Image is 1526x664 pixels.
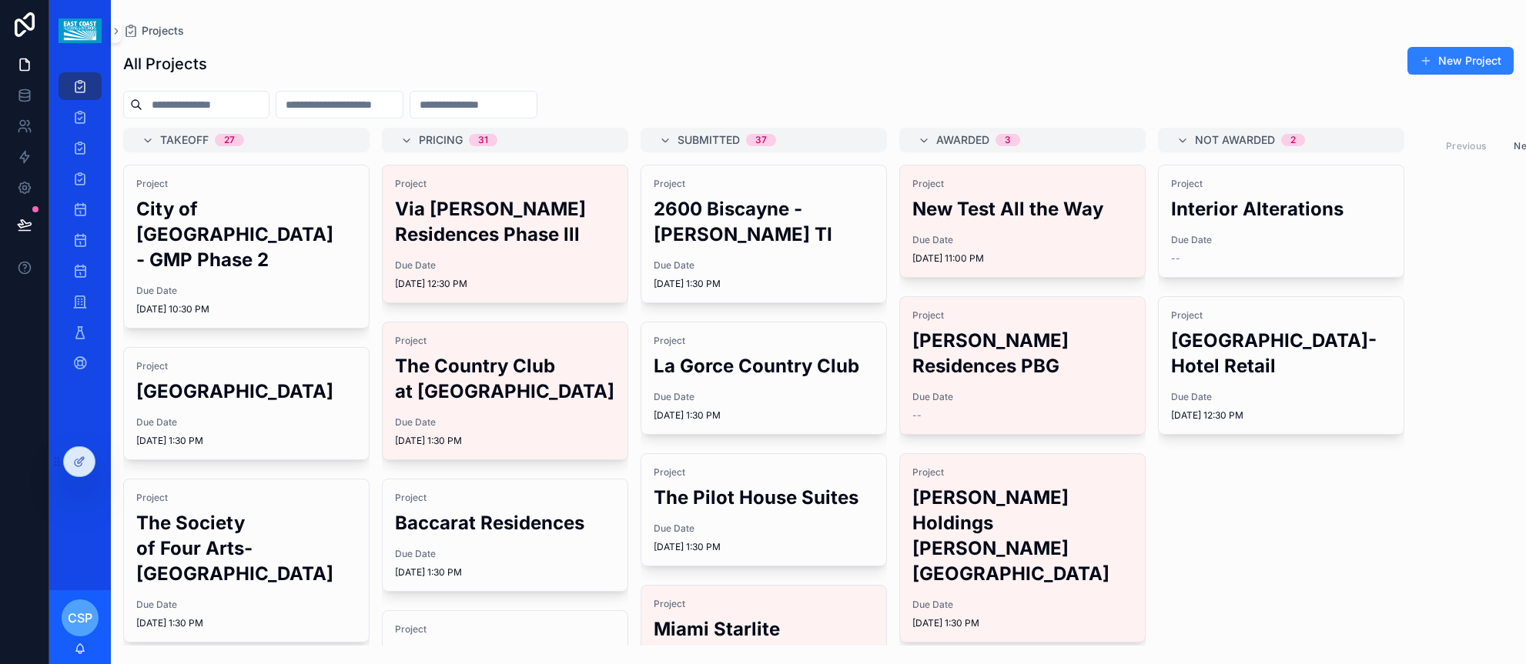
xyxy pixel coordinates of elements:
[123,23,184,38] a: Projects
[654,335,874,347] span: Project
[654,196,874,247] h2: 2600 Biscayne - [PERSON_NAME] TI
[936,132,989,148] span: Awarded
[1171,309,1391,322] span: Project
[912,196,1133,222] h2: New Test All the Way
[136,285,356,297] span: Due Date
[912,178,1133,190] span: Project
[123,53,207,75] h1: All Projects
[68,609,92,627] span: CSP
[654,409,874,422] span: [DATE] 1:30 PM
[395,623,615,636] span: Project
[123,479,370,642] a: ProjectThe Society of Four Arts-[GEOGRAPHIC_DATA]Due Date[DATE] 1:30 PM
[899,453,1146,642] a: Project[PERSON_NAME] Holdings [PERSON_NAME][GEOGRAPHIC_DATA]Due Date[DATE] 1:30 PM
[1158,165,1404,278] a: ProjectInterior AlterationsDue Date--
[136,492,356,504] span: Project
[59,18,101,43] img: App logo
[136,416,356,429] span: Due Date
[1005,134,1011,146] div: 3
[395,548,615,560] span: Due Date
[654,178,874,190] span: Project
[912,328,1133,379] h2: [PERSON_NAME] Residences PBG
[136,510,356,586] h2: The Society of Four Arts-[GEOGRAPHIC_DATA]
[136,379,356,404] h2: [GEOGRAPHIC_DATA]
[912,485,1133,586] h2: [PERSON_NAME] Holdings [PERSON_NAME][GEOGRAPHIC_DATA]
[654,259,874,272] span: Due Date
[912,617,1133,629] span: [DATE] 1:30 PM
[478,134,488,146] div: 31
[641,322,887,435] a: ProjectLa Gorce Country ClubDue Date[DATE] 1:30 PM
[654,598,874,610] span: Project
[1195,132,1275,148] span: Not Awarded
[654,485,874,510] h2: The Pilot House Suites
[654,391,874,403] span: Due Date
[1171,409,1391,422] span: [DATE] 12:30 PM
[123,347,370,460] a: Project[GEOGRAPHIC_DATA]Due Date[DATE] 1:30 PM
[654,616,874,642] h2: Miami Starlite
[224,134,235,146] div: 27
[1171,234,1391,246] span: Due Date
[395,353,615,404] h2: The Country Club at [GEOGRAPHIC_DATA]
[912,409,922,422] span: --
[912,466,1133,479] span: Project
[1171,196,1391,222] h2: Interior Alterations
[1171,328,1391,379] h2: [GEOGRAPHIC_DATA]- Hotel Retail
[912,309,1133,322] span: Project
[395,566,615,579] span: [DATE] 1:30 PM
[395,435,615,447] span: [DATE] 1:30 PM
[382,322,628,460] a: ProjectThe Country Club at [GEOGRAPHIC_DATA]Due Date[DATE] 1:30 PM
[136,617,356,629] span: [DATE] 1:30 PM
[899,165,1146,278] a: ProjectNew Test All the WayDue Date[DATE] 11:00 PM
[160,132,209,148] span: Takeoff
[1407,47,1514,75] button: New Project
[899,296,1146,435] a: Project[PERSON_NAME] Residences PBGDue Date--
[395,335,615,347] span: Project
[136,178,356,190] span: Project
[641,165,887,303] a: Project2600 Biscayne - [PERSON_NAME] TIDue Date[DATE] 1:30 PM
[123,165,370,329] a: ProjectCity of [GEOGRAPHIC_DATA] - GMP Phase 2Due Date[DATE] 10:30 PM
[395,178,615,190] span: Project
[395,278,615,290] span: [DATE] 12:30 PM
[678,132,740,148] span: Submitted
[395,492,615,504] span: Project
[136,303,356,315] span: [DATE] 10:30 PM
[755,134,767,146] div: 37
[382,479,628,592] a: ProjectBaccarat ResidencesDue Date[DATE] 1:30 PM
[136,196,356,272] h2: City of [GEOGRAPHIC_DATA] - GMP Phase 2
[1171,178,1391,190] span: Project
[654,466,874,479] span: Project
[395,259,615,272] span: Due Date
[395,416,615,429] span: Due Date
[395,510,615,536] h2: Baccarat Residences
[382,165,628,303] a: ProjectVia [PERSON_NAME] Residences Phase lllDue Date[DATE] 12:30 PM
[654,522,874,535] span: Due Date
[1171,391,1391,403] span: Due Date
[136,360,356,372] span: Project
[912,234,1133,246] span: Due Date
[1158,296,1404,435] a: Project[GEOGRAPHIC_DATA]- Hotel RetailDue Date[DATE] 12:30 PM
[912,252,1133,265] span: [DATE] 11:00 PM
[654,278,874,290] span: [DATE] 1:30 PM
[136,599,356,611] span: Due Date
[1290,134,1296,146] div: 2
[641,453,887,566] a: ProjectThe Pilot House SuitesDue Date[DATE] 1:30 PM
[49,62,111,397] div: scrollable content
[419,132,463,148] span: Pricing
[654,541,874,553] span: [DATE] 1:30 PM
[142,23,184,38] span: Projects
[654,353,874,379] h2: La Gorce Country Club
[395,196,615,247] h2: Via [PERSON_NAME] Residences Phase lll
[912,599,1133,611] span: Due Date
[912,391,1133,403] span: Due Date
[136,435,356,447] span: [DATE] 1:30 PM
[1171,252,1180,265] span: --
